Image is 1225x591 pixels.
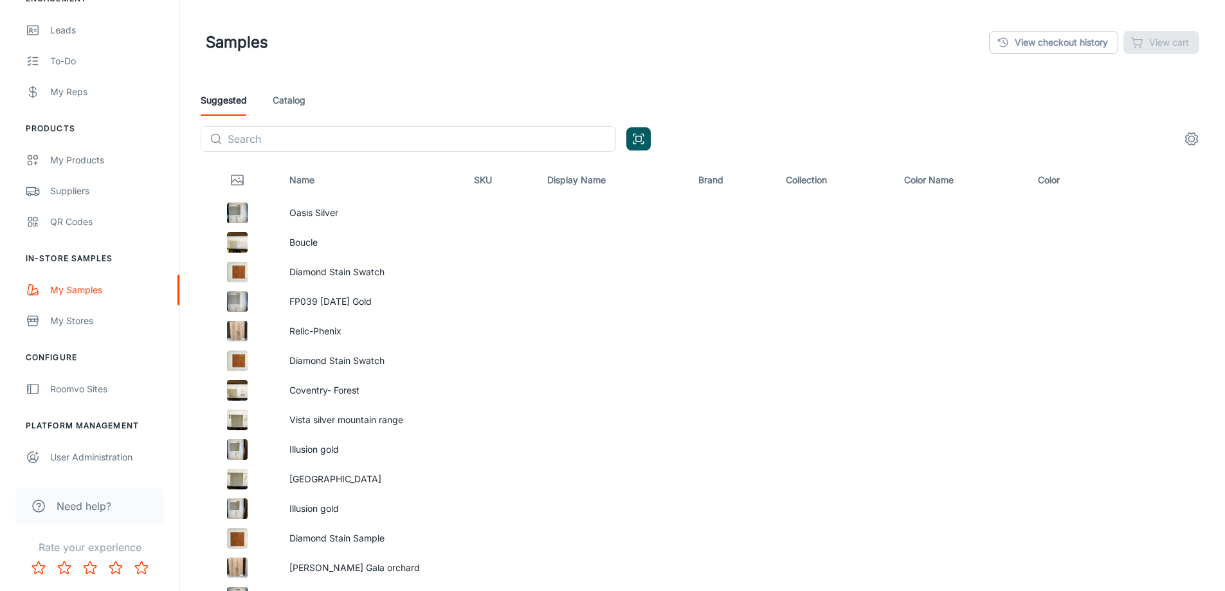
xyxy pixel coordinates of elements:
h1: Samples [206,31,268,54]
span: Need help? [57,498,111,514]
button: Rate 2 star [51,555,77,581]
button: Rate 3 star [77,555,103,581]
svg: Thumbnail [230,172,245,188]
th: Display Name [537,162,688,198]
td: Audra Gala orchard [279,553,464,583]
td: Diamond Stain Swatch [279,346,464,376]
button: Rate 4 star [103,555,129,581]
div: To-do [50,54,167,68]
div: User Administration [50,450,167,464]
th: Brand [688,162,776,198]
td: Illusion gold [279,435,464,464]
a: View checkout history [989,31,1118,54]
input: Search [228,126,616,152]
button: settings [1179,126,1204,152]
div: My Samples [50,283,167,297]
td: Oasis Silver [279,198,464,228]
td: Relic-Phenix [279,316,464,346]
a: Catalog [273,85,305,116]
td: Catania Amphitheater [279,464,464,494]
td: Diamond Stain Sample [279,523,464,553]
th: Collection [776,162,894,198]
td: Diamond Stain Swatch [279,257,464,287]
td: FP039 Karma Gold [279,287,464,316]
div: Leads [50,23,167,37]
td: Coventry- Forest [279,376,464,405]
div: Roomvo Sites [50,382,167,396]
p: Rate your experience [10,540,169,555]
th: SKU [464,162,538,198]
th: Color Name [894,162,1028,198]
button: Rate 5 star [129,555,154,581]
th: Color [1028,162,1109,198]
button: Rate 1 star [26,555,51,581]
div: My Reps [50,85,167,99]
div: QR Codes [50,215,167,229]
td: Boucle [279,228,464,257]
td: Illusion gold [279,494,464,523]
th: Name [279,162,464,198]
div: Suppliers [50,184,167,198]
div: My Stores [50,314,167,328]
div: My Products [50,153,167,167]
button: Open QR code scanner [626,127,651,150]
td: Vista silver mountain range [279,405,464,435]
a: Suggested [201,85,247,116]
